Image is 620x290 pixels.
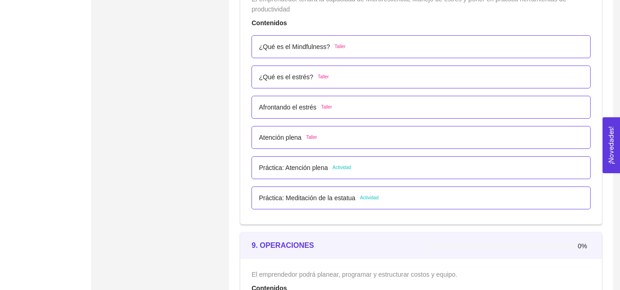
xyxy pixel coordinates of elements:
[259,132,302,142] p: Atención plena
[335,43,346,50] span: Taller
[603,117,620,173] button: Open Feedback Widget
[259,163,328,173] p: Práctica: Atención plena
[259,193,355,203] p: Práctica: Meditación de la estatua
[259,102,316,112] p: Afrontando el estrés
[251,19,287,27] strong: Contenidos
[259,72,313,82] p: ¿Qué es el estrés?
[251,271,457,278] span: El emprendedor podrá planear, programar y estructurar costos y equipo.
[306,134,317,141] span: Taller
[251,241,314,249] strong: 9. OPERACIONES
[360,194,379,202] span: Actividad
[259,42,330,52] p: ¿Qué es el Mindfulness?
[578,243,591,249] span: 0%
[318,73,329,81] span: Taller
[332,164,351,171] span: Actividad
[321,104,332,111] span: Taller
